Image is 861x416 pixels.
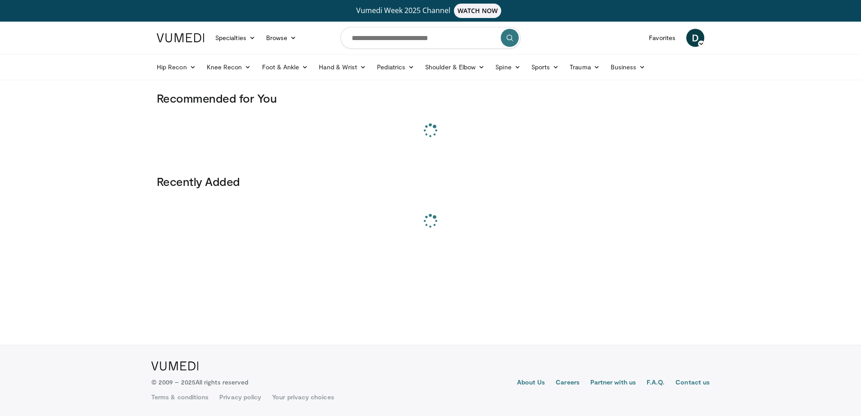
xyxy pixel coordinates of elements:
a: About Us [517,378,545,389]
a: Sports [526,58,565,76]
input: Search topics, interventions [340,27,521,49]
a: Careers [556,378,580,389]
a: Privacy policy [219,393,261,402]
a: Pediatrics [372,58,420,76]
a: Specialties [210,29,261,47]
a: Knee Recon [201,58,257,76]
a: Business [605,58,651,76]
a: Contact us [675,378,710,389]
a: Vumedi Week 2025 ChannelWATCH NOW [158,4,703,18]
a: F.A.Q. [647,378,665,389]
img: VuMedi Logo [151,362,199,371]
a: Your privacy choices [272,393,334,402]
h3: Recommended for You [157,91,704,105]
a: Spine [490,58,526,76]
a: Shoulder & Elbow [420,58,490,76]
a: Trauma [564,58,605,76]
a: Browse [261,29,302,47]
h3: Recently Added [157,174,704,189]
a: D [686,29,704,47]
span: All rights reserved [195,378,248,386]
p: © 2009 – 2025 [151,378,248,387]
img: VuMedi Logo [157,33,204,42]
a: Partner with us [590,378,636,389]
a: Terms & conditions [151,393,208,402]
a: Hip Recon [151,58,201,76]
a: Foot & Ankle [257,58,314,76]
a: Favorites [643,29,681,47]
a: Hand & Wrist [313,58,372,76]
span: WATCH NOW [454,4,502,18]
